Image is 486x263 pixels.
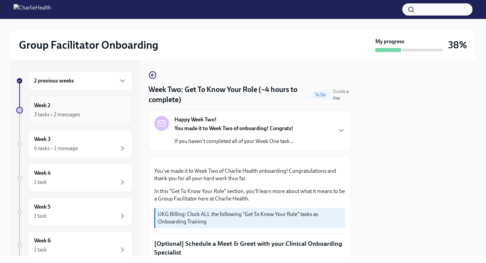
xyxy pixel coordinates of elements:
div: 1 task [34,246,47,254]
img: CharlieHealth [13,4,51,15]
h3: 38% [448,39,467,51]
div: 1 task [34,178,47,186]
p: You've made it to Week Two of Charlie Health onboarding! Congratulations and thank you for all yo... [154,167,345,182]
p: UKG Billing: Clock ALL the following "Get To Know Your Role" tasks as Onboarding Training [158,211,343,225]
div: 2 previous weeks [28,71,132,91]
p: In this "Get To Know Your Role" section, you'll learn more about what it means to be a Group Faci... [154,188,345,202]
a: Week 41 task [16,164,132,192]
div: 1 task [34,212,47,220]
strong: Happy Week Two! [174,116,217,123]
h6: Week 4 [34,169,51,177]
h2: Group Facilitator Onboarding [19,38,158,52]
a: Week 51 task [16,197,132,226]
h4: Week Two: Get To Know Your Role (~4 hours to complete) [148,85,308,105]
h6: Week 5 [34,203,51,211]
span: Due [333,89,349,101]
strong: My progress [375,38,404,45]
div: 3 tasks • 2 messages [34,111,80,118]
p: [Optional] Schedule a Meet & Greet with your Clinical Onboarding Specialist [154,239,345,257]
p: If you haven't completed all of your Week One task... [174,138,294,145]
h6: 2 previous weeks [34,77,74,85]
span: To Do [311,92,330,97]
h6: Week 3 [34,136,51,143]
div: 4 tasks • 1 message [34,145,78,152]
a: Week 61 task [16,231,132,260]
a: Week 34 tasks • 1 message [16,130,132,158]
h6: Week 6 [34,237,51,244]
a: Week 23 tasks • 2 messages [16,96,132,124]
strong: You made it to Week Two of onboarding! Congrats! [174,125,293,131]
h6: Week 2 [34,102,50,109]
strong: in a day [333,89,349,101]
